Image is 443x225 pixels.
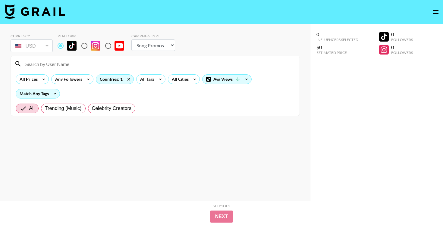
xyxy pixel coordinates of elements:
[58,34,129,38] div: Platform
[12,41,52,51] div: USD
[11,34,53,38] div: Currency
[96,75,134,84] div: Countries: 1
[45,105,82,112] span: Trending (Music)
[316,31,358,37] div: 0
[11,38,53,53] div: Currency is locked to USD
[430,6,442,18] button: open drawer
[5,4,65,19] img: Grail Talent
[92,105,132,112] span: Celebrity Creators
[67,41,77,51] img: TikTok
[168,75,190,84] div: All Cities
[391,44,413,50] div: 0
[22,59,296,69] input: Search by User Name
[316,37,358,42] div: Influencers Selected
[210,211,233,223] button: Next
[16,89,60,98] div: Match Any Tags
[391,50,413,55] div: Followers
[316,44,358,50] div: $0
[137,75,156,84] div: All Tags
[131,34,175,38] div: Campaign Type
[115,41,124,51] img: YouTube
[316,50,358,55] div: Estimated Price
[91,41,100,51] img: Instagram
[52,75,83,84] div: Any Followers
[391,37,413,42] div: Followers
[16,75,39,84] div: All Prices
[413,195,436,218] iframe: Drift Widget Chat Controller
[29,105,35,112] span: All
[203,75,251,84] div: Avg Views
[213,204,230,208] div: Step 1 of 2
[391,31,413,37] div: 0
